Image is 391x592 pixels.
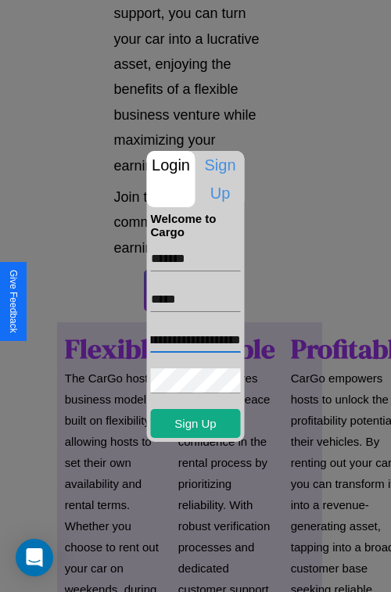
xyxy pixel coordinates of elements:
[151,409,241,438] button: Sign Up
[16,539,53,576] div: Open Intercom Messenger
[8,270,19,333] div: Give Feedback
[151,212,241,239] h4: Welcome to Cargo
[196,151,245,207] p: Sign Up
[147,151,195,179] p: Login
